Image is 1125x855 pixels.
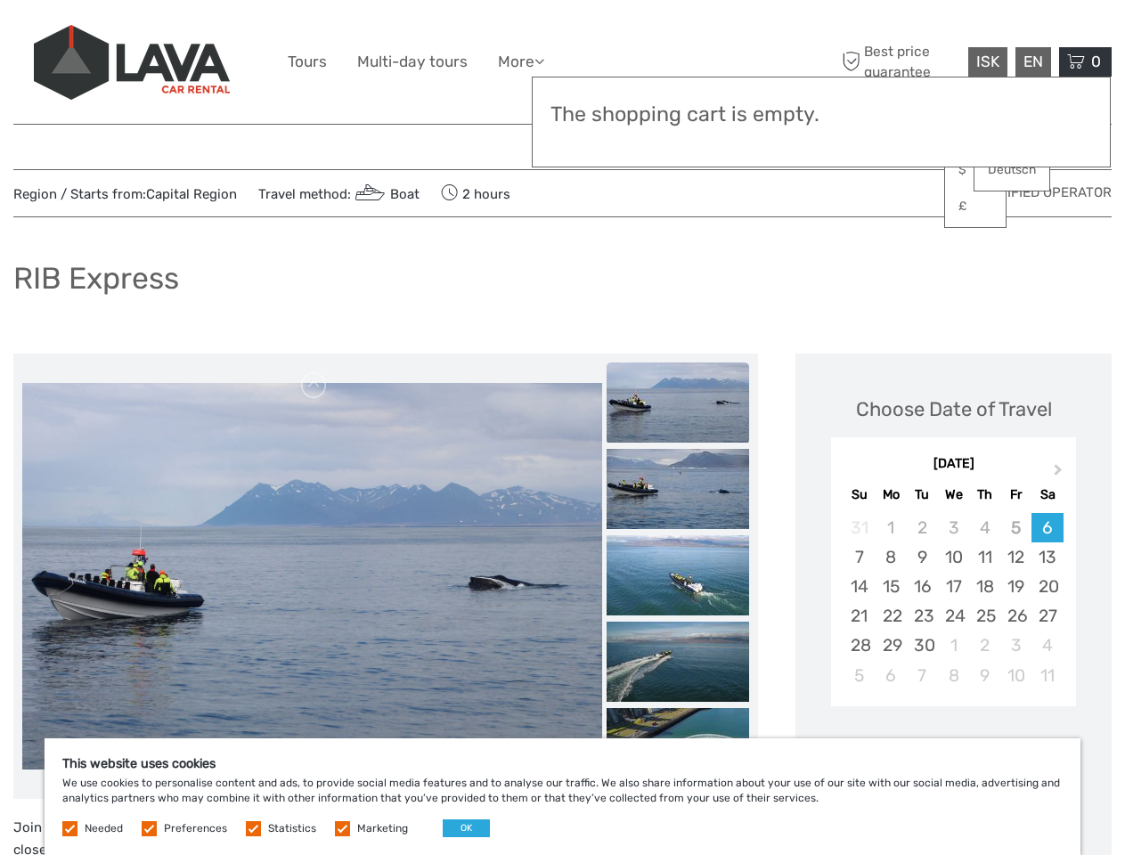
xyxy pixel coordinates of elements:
[876,513,907,542] div: Not available Monday, September 1st, 2025
[164,821,227,836] label: Preferences
[268,821,316,836] label: Statistics
[969,542,1000,572] div: Choose Thursday, September 11th, 2025
[62,756,1063,771] h5: This website uses cookies
[607,362,749,443] img: 37e47c66369c43cd8dafbc766a018468_slider_thumbnail.jpg
[907,572,938,601] div: Choose Tuesday, September 16th, 2025
[907,513,938,542] div: Not available Tuesday, September 2nd, 2025
[1000,483,1031,507] div: Fr
[22,383,602,769] img: 37e47c66369c43cd8dafbc766a018468_main_slider.jpg
[907,542,938,572] div: Choose Tuesday, September 9th, 2025
[938,572,969,601] div: Choose Wednesday, September 17th, 2025
[876,542,907,572] div: Choose Monday, September 8th, 2025
[1031,661,1063,690] div: Choose Saturday, October 11th, 2025
[1031,572,1063,601] div: Choose Saturday, September 20th, 2025
[938,631,969,660] div: Choose Wednesday, October 1st, 2025
[1031,601,1063,631] div: Choose Saturday, September 27th, 2025
[938,483,969,507] div: We
[844,631,875,660] div: Choose Sunday, September 28th, 2025
[1000,661,1031,690] div: Choose Friday, October 10th, 2025
[969,513,1000,542] div: Not available Thursday, September 4th, 2025
[907,483,938,507] div: Tu
[969,572,1000,601] div: Choose Thursday, September 18th, 2025
[45,738,1080,855] div: We use cookies to personalise content and ads, to provide social media features and to analyse ou...
[907,661,938,690] div: Choose Tuesday, October 7th, 2025
[498,49,544,75] a: More
[974,154,1049,186] a: Deutsch
[945,154,1006,186] a: $
[856,395,1052,423] div: Choose Date of Travel
[1088,53,1104,70] span: 0
[969,483,1000,507] div: Th
[844,601,875,631] div: Choose Sunday, September 21st, 2025
[25,31,201,45] p: We're away right now. Please check back later!
[907,631,938,660] div: Choose Tuesday, September 30th, 2025
[876,601,907,631] div: Choose Monday, September 22nd, 2025
[85,821,123,836] label: Needed
[13,260,179,297] h1: RIB Express
[938,601,969,631] div: Choose Wednesday, September 24th, 2025
[938,661,969,690] div: Choose Wednesday, October 8th, 2025
[607,535,749,615] img: fc68e47686224a899da386efdf2a2603_slider_thumbnail.jpeg
[1000,601,1031,631] div: Choose Friday, September 26th, 2025
[831,455,1076,474] div: [DATE]
[550,102,1092,127] h3: The shopping cart is empty.
[976,53,999,70] span: ISK
[1031,513,1063,542] div: Choose Saturday, September 6th, 2025
[258,181,420,206] span: Travel method:
[837,42,964,81] span: Best price guarantee
[288,49,327,75] a: Tours
[876,483,907,507] div: Mo
[844,483,875,507] div: Su
[357,821,408,836] label: Marketing
[357,49,468,75] a: Multi-day tours
[1031,542,1063,572] div: Choose Saturday, September 13th, 2025
[1015,47,1051,77] div: EN
[969,631,1000,660] div: Choose Thursday, October 2nd, 2025
[607,449,749,529] img: 3b83dab2d69643dfa1e1cdbc29318986_slider_thumbnail.jpg
[443,819,490,837] button: OK
[982,183,1112,202] span: Verified Operator
[844,572,875,601] div: Choose Sunday, September 14th, 2025
[844,513,875,542] div: Not available Sunday, August 31st, 2025
[938,542,969,572] div: Choose Wednesday, September 10th, 2025
[907,601,938,631] div: Choose Tuesday, September 23rd, 2025
[441,181,510,206] span: 2 hours
[945,191,1006,223] a: £
[13,185,237,204] span: Region / Starts from:
[34,25,230,100] img: 523-13fdf7b0-e410-4b32-8dc9-7907fc8d33f7_logo_big.jpg
[844,661,875,690] div: Choose Sunday, October 5th, 2025
[146,186,237,202] a: Capital Region
[876,631,907,660] div: Choose Monday, September 29th, 2025
[1000,542,1031,572] div: Choose Friday, September 12th, 2025
[876,661,907,690] div: Choose Monday, October 6th, 2025
[351,186,420,202] a: Boat
[607,708,749,788] img: 8f3591f2af1e473b8dafbb558390508d_slider_thumbnail.jpeg
[1000,513,1031,542] div: Not available Friday, September 5th, 2025
[205,28,226,49] button: Open LiveChat chat widget
[969,661,1000,690] div: Choose Thursday, October 9th, 2025
[836,513,1070,690] div: month 2025-09
[938,513,969,542] div: Not available Wednesday, September 3rd, 2025
[844,542,875,572] div: Choose Sunday, September 7th, 2025
[1000,631,1031,660] div: Choose Friday, October 3rd, 2025
[1000,572,1031,601] div: Choose Friday, September 19th, 2025
[876,572,907,601] div: Choose Monday, September 15th, 2025
[1031,631,1063,660] div: Choose Saturday, October 4th, 2025
[1031,483,1063,507] div: Sa
[1046,460,1074,488] button: Next Month
[607,622,749,702] img: 01d11fcc745f4b6e9f34f4d8369c8c97_slider_thumbnail.jpeg
[969,601,1000,631] div: Choose Thursday, September 25th, 2025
